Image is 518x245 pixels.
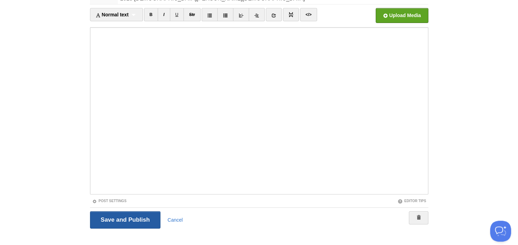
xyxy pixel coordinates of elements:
[398,199,426,203] a: Editor Tips
[189,12,195,17] del: Str
[183,8,201,21] a: Str
[90,211,161,229] input: Save and Publish
[158,8,170,21] a: I
[144,8,158,21] a: B
[288,12,293,17] img: pagebreak-icon.png
[170,8,184,21] a: U
[96,12,129,17] span: Normal text
[300,8,317,21] a: </>
[167,217,183,223] a: Cancel
[92,199,127,203] a: Post Settings
[490,221,511,242] iframe: Help Scout Beacon - Open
